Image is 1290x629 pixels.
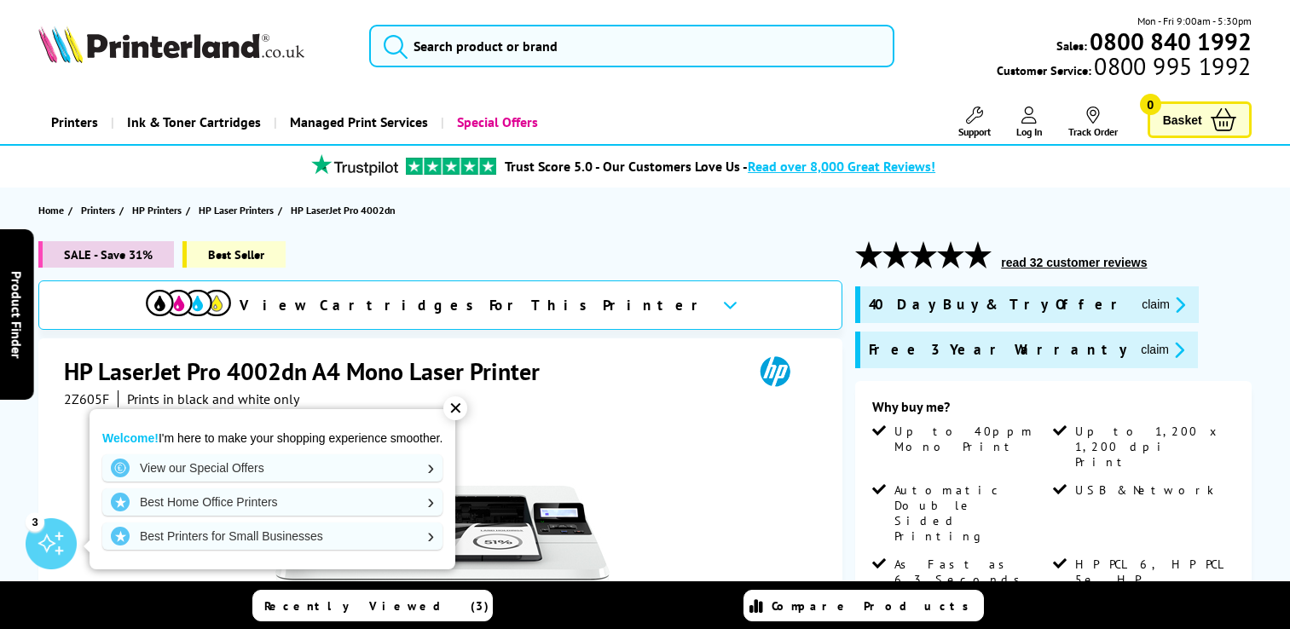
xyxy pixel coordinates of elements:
a: HP LaserJet Pro 4002dn [291,201,400,219]
span: Mon - Fri 9:00am - 5:30pm [1137,13,1252,29]
span: Home [38,201,64,219]
span: Basket [1163,108,1202,131]
a: Managed Print Services [274,101,441,144]
span: HP Printers [132,201,182,219]
span: 0 [1140,94,1161,115]
div: 3 [26,512,44,531]
a: 0800 840 1992 [1087,33,1252,49]
a: Special Offers [441,101,551,144]
span: Best Seller [182,241,286,268]
a: Support [958,107,991,138]
a: Basket 0 [1148,101,1252,138]
input: Search product or brand [369,25,894,67]
span: Printers [81,201,115,219]
span: HP Laser Printers [199,201,274,219]
span: Sales: [1056,38,1087,54]
div: Why buy me? [872,398,1234,424]
img: HP [736,355,814,387]
a: Printers [81,201,119,219]
a: HP Laser Printers [199,201,278,219]
span: Recently Viewed (3) [264,598,489,614]
p: I'm here to make your shopping experience smoother. [102,430,443,446]
span: 40 Day Buy & Try Offer [869,295,1128,314]
i: Prints in black and white only [127,390,299,407]
div: ✕ [443,396,467,420]
span: Log In [1016,125,1043,138]
a: Compare Products [743,590,984,621]
img: trustpilot rating [304,154,406,176]
span: Automatic Double Sided Printing [894,482,1050,544]
a: Home [38,201,68,219]
span: View Cartridges For This Printer [240,296,709,314]
b: 0800 840 1992 [1090,26,1252,57]
a: Printers [38,101,111,144]
span: HP LaserJet Pro 4002dn [291,201,396,219]
a: Log In [1016,107,1043,138]
button: promo-description [1137,295,1190,314]
span: Free 3 Year Warranty [869,340,1127,360]
a: Printerland Logo [38,26,348,66]
strong: Welcome! [102,431,159,445]
img: Printerland Logo [38,26,304,63]
span: Read over 8,000 Great Reviews! [748,158,935,175]
span: 0800 995 1992 [1091,58,1251,74]
a: Recently Viewed (3) [252,590,493,621]
img: cmyk-icon.svg [146,290,231,316]
img: trustpilot rating [406,158,496,175]
span: Support [958,125,991,138]
span: Up to 1,200 x 1,200 dpi Print [1075,424,1230,470]
span: 2Z605F [64,390,109,407]
button: read 32 customer reviews [996,255,1152,270]
a: HP Printers [132,201,186,219]
button: promo-description [1136,340,1189,360]
a: Best Home Office Printers [102,488,443,516]
span: As Fast as 6.3 Seconds First page [894,557,1050,603]
a: Ink & Toner Cartridges [111,101,274,144]
span: Ink & Toner Cartridges [127,101,261,144]
span: USB & Network [1075,482,1214,498]
a: View our Special Offers [102,454,443,482]
a: Track Order [1068,107,1118,138]
a: Trust Score 5.0 - Our Customers Love Us -Read over 8,000 Great Reviews! [505,158,935,175]
h1: HP LaserJet Pro 4002dn A4 Mono Laser Printer [64,355,557,387]
span: Up to 40ppm Mono Print [894,424,1050,454]
span: Compare Products [772,598,978,614]
span: Product Finder [9,271,26,359]
a: Best Printers for Small Businesses [102,522,443,550]
span: Customer Service: [997,58,1251,78]
span: SALE - Save 31% [38,241,174,268]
